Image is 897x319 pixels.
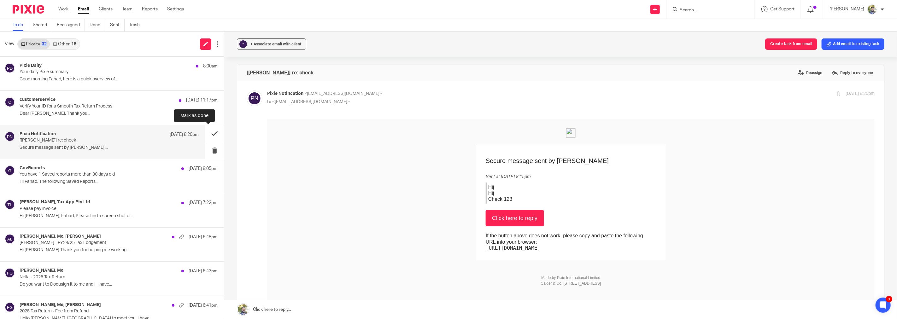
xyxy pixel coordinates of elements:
[20,309,178,314] p: 2025 Tax Return - Fee from Refund
[42,42,47,46] div: 32
[5,200,15,210] img: svg%3E
[867,4,877,14] img: IMG_1641.jpg
[830,68,875,78] label: Reply to everyone
[20,268,63,273] h4: [PERSON_NAME], Me
[20,282,218,287] p: Do you want to Docusign it to me and I’ll have...
[20,206,178,212] p: Please pay invoice
[267,91,303,96] span: Pixie Notification
[50,39,79,49] a: Other18
[304,91,382,96] span: <[EMAIL_ADDRESS][DOMAIN_NAME]>
[5,131,15,142] img: svg%3E
[20,69,178,75] p: Your daily Pixie summary
[20,172,178,177] p: You have 1 Saved reports more than 30 days old
[846,90,875,97] p: [DATE] 8:20pm
[221,71,387,77] p: Hij
[237,38,306,50] button: ? + Associate email with client
[189,165,218,172] p: [DATE] 8:05pm
[57,19,85,31] a: Reassigned
[221,77,387,83] p: Check 123
[219,126,386,132] pre: [URL][DOMAIN_NAME]
[5,41,14,47] span: View
[219,55,389,61] div: Sent at [DATE] 8:15pm
[186,97,218,103] p: [DATE] 11:17pm
[219,91,277,107] a: Click here to reply
[20,77,218,82] p: Good morning Fahad, here is a quick overview of...
[189,302,218,309] p: [DATE] 6:41pm
[274,156,334,167] p: Made by Pixie International Limited Calder & Co, [STREET_ADDRESS]
[20,165,45,171] h4: GovReports
[189,234,218,240] p: [DATE] 6:48pm
[221,65,387,71] p: Hij
[71,42,76,46] div: 18
[33,19,52,31] a: Shared
[20,240,178,246] p: [PERSON_NAME] - FY24/25 Tax Lodgement
[78,6,89,12] a: Email
[679,8,736,13] input: Search
[167,6,184,12] a: Settings
[129,19,144,31] a: Trash
[239,40,247,48] div: ?
[20,200,90,205] h4: [PERSON_NAME], Tax App Pty Ltd
[58,6,68,12] a: Work
[822,38,884,50] button: Add email to existing task
[189,200,218,206] p: [DATE] 7:22pm
[142,6,158,12] a: Reports
[5,63,15,73] img: svg%3E
[20,275,178,280] p: Nella - 2025 Tax Return
[765,38,817,50] button: Create task from email
[110,19,125,31] a: Sent
[20,302,101,308] h4: [PERSON_NAME], Me, [PERSON_NAME]
[20,213,218,219] p: Hi [PERSON_NAME], Fahad, Please find a screen shot of...
[247,70,314,76] h4: [[PERSON_NAME]] re: check
[219,114,386,132] div: If the button above does not work, please copy and paste the following URL into your browser:
[20,145,199,150] p: Secure message sent by [PERSON_NAME] ...
[830,6,864,12] p: [PERSON_NAME]
[299,9,308,19] img: Tax App Accountants
[250,42,302,46] span: + Associate email with client
[13,19,28,31] a: To do
[5,234,15,244] img: svg%3E
[189,268,218,274] p: [DATE] 6:43pm
[5,268,15,278] img: svg%3E
[13,5,44,14] img: Pixie
[272,100,350,104] span: <[EMAIL_ADDRESS][DOMAIN_NAME]>
[20,63,42,68] h4: Pixie Daily
[20,234,101,239] h4: [PERSON_NAME], Me, [PERSON_NAME]
[5,165,15,176] img: svg%3E
[219,38,389,46] h3: Secure message sent by [PERSON_NAME]
[18,39,50,49] a: Priority32
[770,7,794,11] span: Get Support
[20,247,218,253] p: Hi [PERSON_NAME] Thank you for helping me working...
[122,6,132,12] a: Team
[20,111,218,116] p: Dear [PERSON_NAME], Thank you...
[20,131,56,137] h4: Pixie Notification
[247,90,262,106] img: svg%3E
[90,19,105,31] a: Done
[796,68,824,78] label: Reassign
[99,6,113,12] a: Clients
[20,179,218,184] p: Hi Fahad, The following Saved Reports...
[20,104,178,109] p: Verify Your ID for a Smooth Tax Return Process
[267,100,271,104] span: to
[203,63,218,69] p: 8:00am
[170,131,199,138] p: [DATE] 8:20pm
[20,97,56,102] h4: customerservice
[886,296,892,302] div: 3
[5,302,15,312] img: svg%3E
[5,97,15,107] img: svg%3E
[20,138,163,143] p: [[PERSON_NAME]] re: check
